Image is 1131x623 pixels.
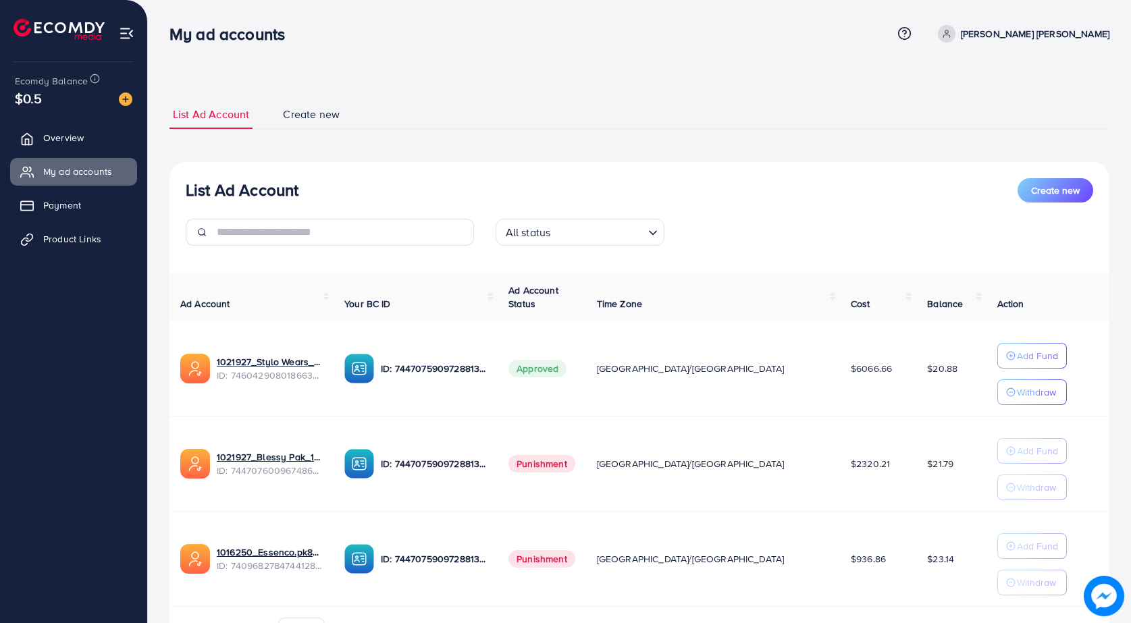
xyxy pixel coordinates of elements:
img: logo [14,19,105,40]
span: Create new [1031,184,1080,197]
button: Add Fund [997,533,1067,559]
span: Action [997,297,1024,310]
p: Add Fund [1017,538,1058,554]
button: Withdraw [997,570,1067,595]
span: Punishment [508,550,575,568]
span: $21.79 [927,457,953,470]
p: ID: 7447075909728813072 [381,456,487,472]
span: Ad Account Status [508,283,558,310]
button: Add Fund [997,343,1067,369]
a: [PERSON_NAME] [PERSON_NAME] [932,25,1109,43]
button: Withdraw [997,379,1067,405]
span: Your BC ID [344,297,391,310]
span: [GEOGRAPHIC_DATA]/[GEOGRAPHIC_DATA] [597,362,785,375]
span: Balance [927,297,963,310]
div: <span class='underline'>1021927_Blessy Pak_1733907511812</span></br>7447076009674866705 [217,450,323,478]
a: Payment [10,192,137,219]
a: 1021927_Stylo Wears_1737016512530 [217,355,323,369]
button: Add Fund [997,438,1067,464]
span: [GEOGRAPHIC_DATA]/[GEOGRAPHIC_DATA] [597,457,785,470]
img: ic-ba-acc.ded83a64.svg [344,354,374,383]
h3: My ad accounts [169,24,296,44]
span: Payment [43,198,81,212]
p: ID: 7447075909728813072 [381,360,487,377]
img: ic-ba-acc.ded83a64.svg [344,544,374,574]
span: Cost [851,297,870,310]
button: Create new [1018,178,1093,202]
span: My ad accounts [43,165,112,178]
span: ID: 7409682784744128513 [217,559,323,572]
img: ic-ads-acc.e4c84228.svg [180,449,210,479]
span: List Ad Account [173,107,249,122]
span: Punishment [508,455,575,472]
span: $0.5 [15,88,43,108]
p: [PERSON_NAME] [PERSON_NAME] [961,26,1109,42]
img: menu [119,26,134,41]
p: Withdraw [1017,479,1056,495]
span: ID: 7460429080186634241 [217,369,323,382]
span: Ecomdy Balance [15,74,88,88]
span: $936.86 [851,552,886,566]
a: Overview [10,124,137,151]
span: [GEOGRAPHIC_DATA]/[GEOGRAPHIC_DATA] [597,552,785,566]
span: Product Links [43,232,101,246]
span: $23.14 [927,552,954,566]
img: ic-ads-acc.e4c84228.svg [180,354,210,383]
span: Time Zone [597,297,642,310]
div: <span class='underline'>1016250_Essenco.pk8_1725201216863</span></br>7409682784744128513 [217,545,323,573]
a: Product Links [10,225,137,252]
div: <span class='underline'>1021927_Stylo Wears_1737016512530</span></br>7460429080186634241 [217,355,323,383]
a: My ad accounts [10,158,137,185]
img: ic-ba-acc.ded83a64.svg [344,449,374,479]
button: Withdraw [997,475,1067,500]
a: 1016250_Essenco.pk8_1725201216863 [217,545,323,559]
span: Create new [283,107,340,122]
a: 1021927_Blessy Pak_1733907511812 [217,450,323,464]
h3: List Ad Account [186,180,298,200]
span: Ad Account [180,297,230,310]
span: $2320.21 [851,457,890,470]
span: All status [503,223,554,242]
div: Search for option [496,219,664,246]
span: Overview [43,131,84,144]
p: Withdraw [1017,384,1056,400]
p: Add Fund [1017,443,1058,459]
p: Withdraw [1017,574,1056,591]
p: ID: 7447075909728813072 [381,551,487,567]
img: ic-ads-acc.e4c84228.svg [180,544,210,574]
img: image [119,92,132,106]
span: Approved [508,360,567,377]
span: ID: 7447076009674866705 [217,464,323,477]
input: Search for option [554,220,642,242]
p: Add Fund [1017,348,1058,364]
img: image [1084,576,1124,616]
span: $20.88 [927,362,957,375]
span: $6066.66 [851,362,892,375]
